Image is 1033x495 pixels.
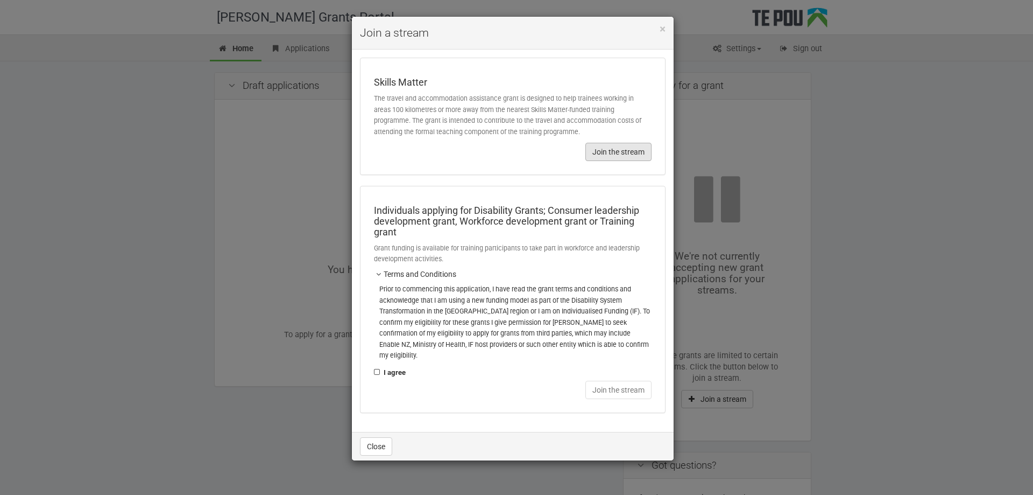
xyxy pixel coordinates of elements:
p: Grant funding is available for training participants to take part in workforce and leadership dev... [374,243,652,265]
p: The travel and accommodation assistance grant is designed to help trainees working in areas 100 k... [374,93,652,137]
button: Join the stream [585,381,652,399]
p: Prior to commencing this application, I have read the grant terms and conditions and acknowledge ... [379,284,652,361]
label: I agree [374,367,406,379]
h5: Terms and Conditions [374,270,652,278]
h4: Join a stream [360,25,666,41]
button: Join the stream [585,143,652,161]
button: Close [660,24,666,35]
h4: Skills Matter [374,77,652,88]
h4: Individuals applying for Disability Grants; Consumer leadership development grant, Workforce deve... [374,205,652,237]
span: × [660,23,666,36]
button: Close [360,437,392,456]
